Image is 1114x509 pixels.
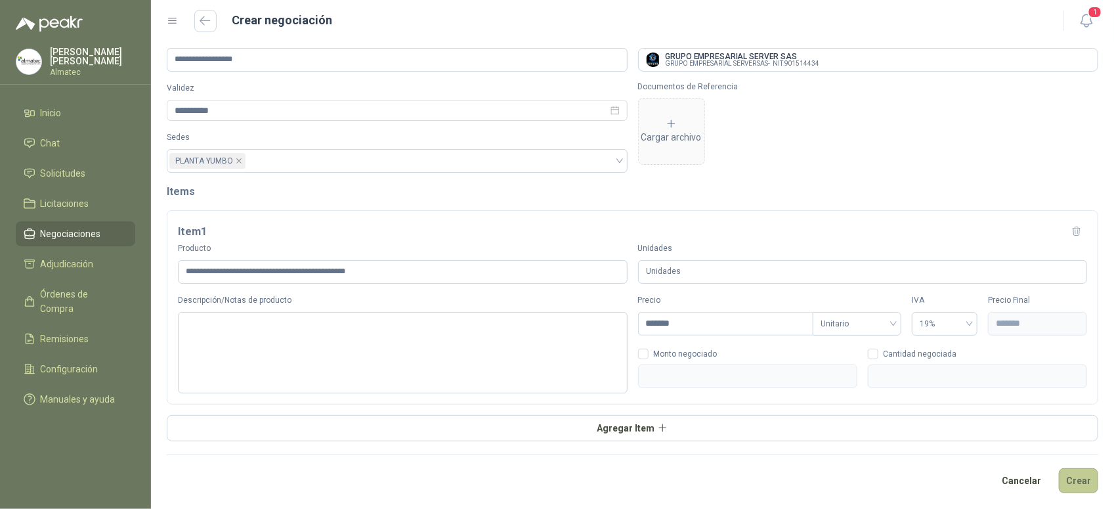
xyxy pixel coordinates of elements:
span: Chat [41,136,60,150]
span: PLANTA YUMBO [169,153,246,169]
a: Inicio [16,100,135,125]
a: Manuales y ayuda [16,387,135,412]
button: Agregar Item [167,415,1098,441]
span: Órdenes de Compra [41,287,123,316]
label: IVA [912,294,977,307]
label: Precio Final [988,294,1087,307]
img: Logo peakr [16,16,83,32]
h1: Crear negociación [232,11,333,30]
span: 1 [1088,6,1102,18]
div: Cargar archivo [641,118,702,144]
span: close [236,158,242,164]
button: Crear [1059,468,1098,493]
h2: Items [167,183,1098,200]
a: Adjudicación [16,252,135,277]
p: Documentos de Referencia [638,82,1099,91]
label: Producto [178,242,628,255]
label: Descripción/Notas de producto [178,294,628,307]
button: Cancelar [995,468,1048,493]
span: Configuración [41,362,98,376]
span: PLANTA YUMBO [175,154,233,168]
a: Solicitudes [16,161,135,186]
img: Company Logo [16,49,41,74]
a: Configuración [16,357,135,382]
p: [PERSON_NAME] [PERSON_NAME] [50,47,135,66]
a: Negociaciones [16,221,135,246]
a: Órdenes de Compra [16,282,135,321]
span: Unitario [821,314,893,334]
span: Manuales y ayuda [41,392,116,407]
button: 1 [1075,9,1098,33]
p: Almatec [50,68,135,76]
span: Cantidad negociada [878,350,962,358]
span: Solicitudes [41,166,86,181]
span: Adjudicación [41,257,94,271]
a: Licitaciones [16,191,135,216]
div: Unidades [638,260,1088,284]
label: Unidades [638,242,1088,255]
span: Monto negociado [649,350,723,358]
span: Negociaciones [41,227,101,241]
h3: Item 1 [178,223,207,240]
span: Remisiones [41,332,89,346]
span: Inicio [41,106,62,120]
label: Sedes [167,131,628,144]
a: Remisiones [16,326,135,351]
span: 19% [920,314,970,334]
label: Precio [638,294,813,307]
span: Licitaciones [41,196,89,211]
label: Validez [167,82,628,95]
a: Chat [16,131,135,156]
